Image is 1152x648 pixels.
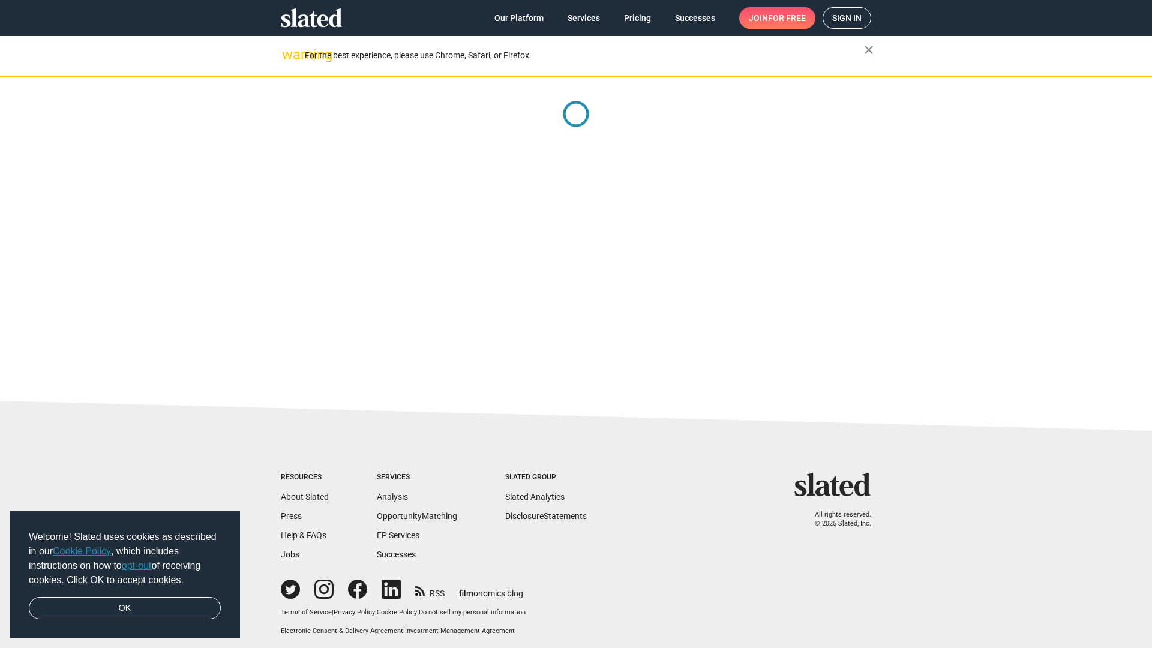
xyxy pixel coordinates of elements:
[768,7,806,29] span: for free
[334,608,375,616] a: Privacy Policy
[459,589,473,598] span: film
[749,7,806,29] span: Join
[281,608,332,616] a: Terms of Service
[403,627,405,635] span: |
[10,511,240,639] div: cookieconsent
[377,530,419,540] a: EP Services
[614,7,661,29] a: Pricing
[823,7,871,29] a: Sign in
[558,7,610,29] a: Services
[305,47,864,64] div: For the best experience, please use Chrome, Safari, or Firefox.
[675,7,715,29] span: Successes
[485,7,553,29] a: Our Platform
[281,627,403,635] a: Electronic Consent & Delivery Agreement
[505,492,565,502] a: Slated Analytics
[53,546,111,556] a: Cookie Policy
[281,492,329,502] a: About Slated
[624,7,651,29] span: Pricing
[377,550,416,559] a: Successes
[282,47,296,62] mat-icon: warning
[377,511,457,521] a: OpportunityMatching
[281,511,302,521] a: Press
[862,43,876,57] mat-icon: close
[29,530,221,587] span: Welcome! Slated uses cookies as described in our , which includes instructions on how to of recei...
[405,627,515,635] a: Investment Management Agreement
[281,473,329,482] div: Resources
[281,530,326,540] a: Help & FAQs
[375,608,377,616] span: |
[417,608,419,616] span: |
[332,608,334,616] span: |
[122,560,152,571] a: opt-out
[665,7,725,29] a: Successes
[459,578,523,599] a: filmonomics blog
[568,7,600,29] span: Services
[281,550,299,559] a: Jobs
[415,581,445,599] a: RSS
[419,608,526,617] button: Do not sell my personal information
[505,473,587,482] div: Slated Group
[494,7,544,29] span: Our Platform
[29,597,221,620] a: dismiss cookie message
[802,511,871,528] p: All rights reserved. © 2025 Slated, Inc.
[505,511,587,521] a: DisclosureStatements
[377,492,408,502] a: Analysis
[377,608,417,616] a: Cookie Policy
[377,473,457,482] div: Services
[832,8,862,28] span: Sign in
[739,7,815,29] a: Joinfor free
